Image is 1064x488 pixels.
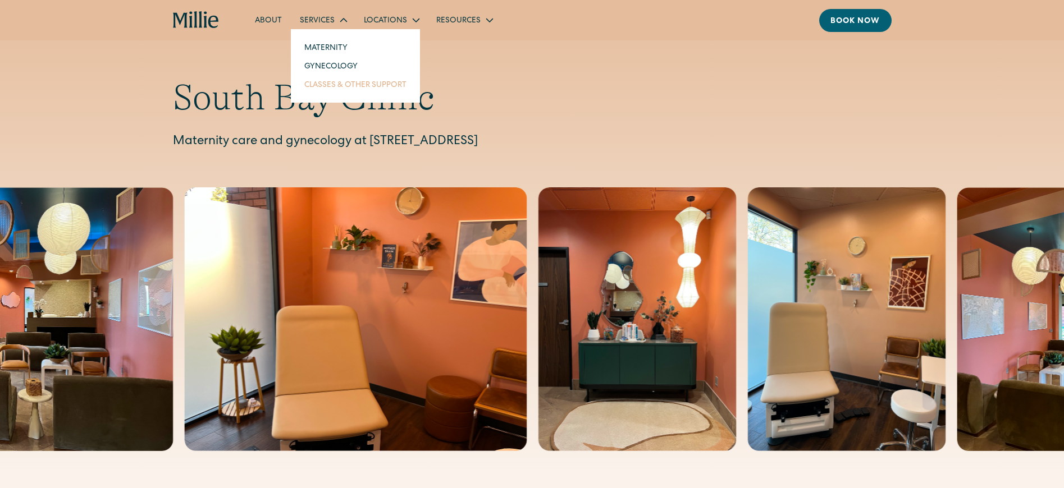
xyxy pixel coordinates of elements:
[830,16,880,27] div: Book now
[291,29,420,103] nav: Services
[173,133,892,151] p: Maternity care and gynecology at [STREET_ADDRESS]
[295,57,415,75] a: Gynecology
[355,11,427,29] div: Locations
[427,11,501,29] div: Resources
[300,15,335,27] div: Services
[295,38,415,57] a: Maternity
[246,11,291,29] a: About
[364,15,407,27] div: Locations
[436,15,481,27] div: Resources
[819,9,892,32] a: Book now
[295,75,415,94] a: Classes & Other Support
[173,11,220,29] a: home
[173,76,892,119] h1: South Bay Clinic
[291,11,355,29] div: Services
